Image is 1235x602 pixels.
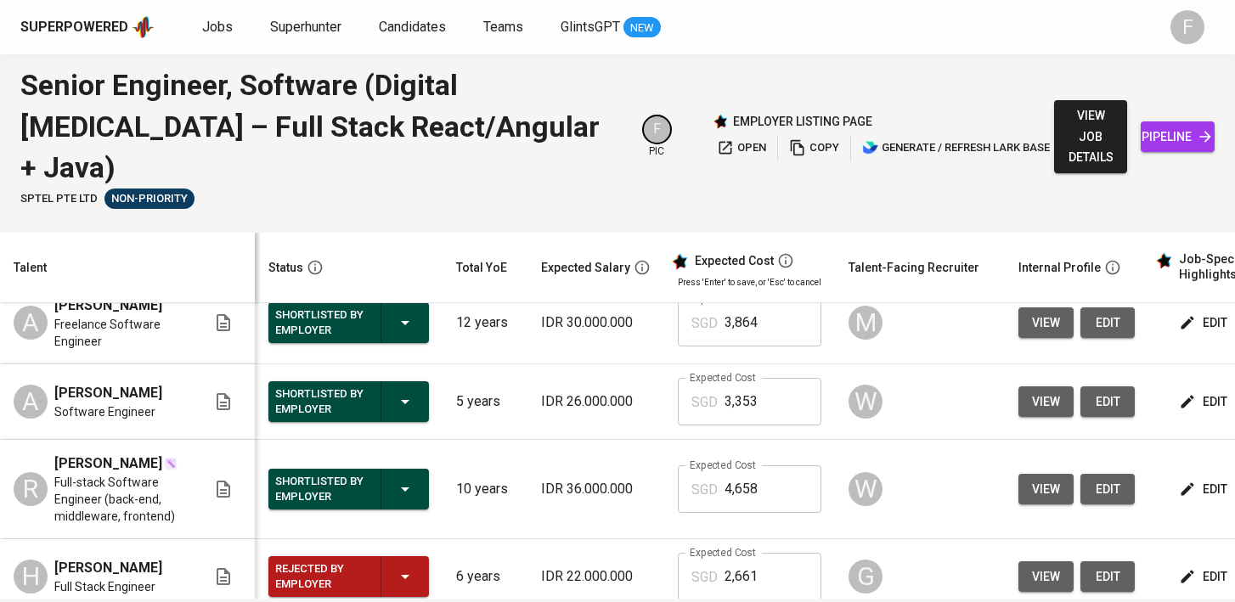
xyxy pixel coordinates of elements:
[862,138,1050,158] span: generate / refresh lark base
[1176,561,1234,593] button: edit
[54,453,162,474] span: [PERSON_NAME]
[1182,312,1227,334] span: edit
[1032,312,1060,334] span: view
[789,138,839,158] span: copy
[713,114,728,129] img: Glints Star
[1032,566,1060,588] span: view
[1094,312,1121,334] span: edit
[1094,566,1121,588] span: edit
[1176,386,1234,418] button: edit
[268,257,303,278] div: Status
[678,276,821,289] p: Press 'Enter' to save, or 'Esc' to cancel
[268,381,429,422] button: Shortlisted by Employer
[132,14,155,40] img: app logo
[1018,257,1101,278] div: Internal Profile
[1170,10,1204,44] div: F
[1182,566,1227,588] span: edit
[1141,121,1215,153] a: pipeline
[849,306,883,340] div: M
[691,480,718,500] p: SGD
[14,472,48,506] div: R
[1094,391,1121,413] span: edit
[541,566,651,587] p: IDR 22.000.000
[54,578,155,595] span: Full Stack Engineer
[456,312,514,333] p: 12 years
[1094,479,1121,500] span: edit
[561,19,620,35] span: GlintsGPT
[642,115,672,144] div: F
[483,19,523,35] span: Teams
[20,191,98,207] span: SPTEL PTE LTD
[642,115,672,159] div: pic
[623,20,661,37] span: NEW
[54,474,186,525] span: Full-stack Software Engineer (back-end, middleware, frontend)
[20,14,155,40] a: Superpoweredapp logo
[456,257,507,278] div: Total YoE
[1018,307,1074,339] button: view
[858,135,1054,161] button: lark generate / refresh lark base
[717,138,766,158] span: open
[541,257,630,278] div: Expected Salary
[275,470,367,508] div: Shortlisted by Employer
[1080,561,1135,593] button: edit
[733,113,872,130] p: employer listing page
[1054,100,1128,173] button: view job details
[849,560,883,594] div: G
[268,556,429,597] button: Rejected by Employer
[270,19,341,35] span: Superhunter
[1080,474,1135,505] button: edit
[104,188,195,209] div: Sufficient Talents in Pipeline
[379,19,446,35] span: Candidates
[1032,479,1060,500] span: view
[54,558,162,578] span: [PERSON_NAME]
[14,560,48,594] div: H
[541,312,651,333] p: IDR 30.000.000
[1176,307,1234,339] button: edit
[14,257,47,278] div: Talent
[691,313,718,334] p: SGD
[541,479,651,499] p: IDR 36.000.000
[561,17,661,38] a: GlintsGPT NEW
[483,17,527,38] a: Teams
[691,567,718,588] p: SGD
[164,457,178,470] img: magic_wand.svg
[691,392,718,413] p: SGD
[1080,386,1135,418] button: edit
[268,302,429,343] button: Shortlisted by Employer
[54,316,186,350] span: Freelance Software Engineer
[713,135,770,161] button: open
[1182,391,1227,413] span: edit
[268,469,429,509] button: Shortlisted by Employer
[202,17,236,38] a: Jobs
[1032,391,1060,413] span: view
[275,383,367,420] div: Shortlisted by Employer
[456,479,514,499] p: 10 years
[1018,474,1074,505] button: view
[695,254,774,269] div: Expected Cost
[1018,561,1074,593] button: view
[671,253,688,270] img: glints_star.svg
[1176,474,1234,505] button: edit
[54,383,162,403] span: [PERSON_NAME]
[849,257,979,278] div: Talent-Facing Recruiter
[785,135,843,161] button: copy
[275,304,367,341] div: Shortlisted by Employer
[849,385,883,419] div: W
[456,566,514,587] p: 6 years
[14,385,48,419] div: A
[54,403,155,420] span: Software Engineer
[1080,307,1135,339] button: edit
[456,391,514,412] p: 5 years
[862,139,879,156] img: lark
[20,65,622,188] div: Senior Engineer, Software (Digital [MEDICAL_DATA] – Full Stack React/Angular + Java)
[54,295,162,316] span: [PERSON_NAME]
[275,558,367,595] div: Rejected by Employer
[541,391,651,412] p: IDR 26.000.000
[1068,105,1114,168] span: view job details
[379,17,449,38] a: Candidates
[14,306,48,340] div: A
[104,191,195,207] span: Non-Priority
